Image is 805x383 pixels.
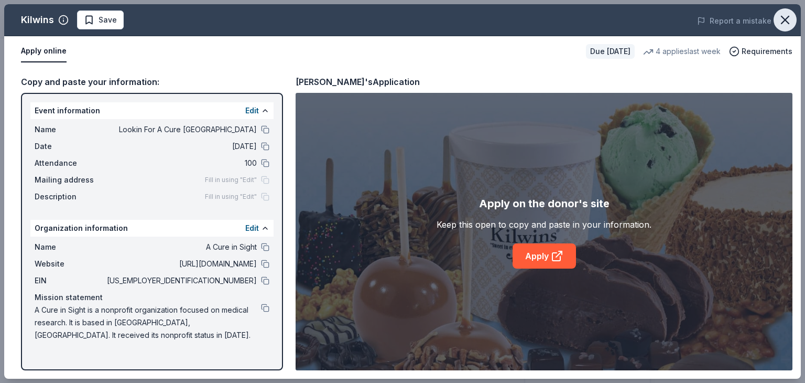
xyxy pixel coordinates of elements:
[437,218,651,231] div: Keep this open to copy and paste in your information.
[205,193,257,201] span: Fill in using "Edit"
[105,123,257,136] span: Lookin For A Cure [GEOGRAPHIC_DATA]
[21,12,54,28] div: Kilwins
[35,241,105,253] span: Name
[35,174,105,186] span: Mailing address
[77,10,124,29] button: Save
[729,45,792,58] button: Requirements
[105,258,257,270] span: [URL][DOMAIN_NAME]
[513,243,576,269] a: Apply
[245,222,259,235] button: Edit
[35,157,105,169] span: Attendance
[586,44,635,59] div: Due [DATE]
[205,176,257,184] span: Fill in using "Edit"
[35,190,105,203] span: Description
[479,195,610,212] div: Apply on the donor's site
[21,75,283,89] div: Copy and paste your information:
[21,40,67,62] button: Apply online
[697,15,771,27] button: Report a mistake
[105,274,257,287] span: [US_EMPLOYER_IDENTIFICATION_NUMBER]
[296,75,420,89] div: [PERSON_NAME]'s Application
[30,220,274,237] div: Organization information
[35,274,105,287] span: EIN
[105,140,257,153] span: [DATE]
[643,45,721,58] div: 4 applies last week
[35,291,269,304] div: Mission statement
[105,157,257,169] span: 100
[35,140,105,153] span: Date
[35,123,105,136] span: Name
[742,45,792,58] span: Requirements
[35,304,261,342] span: A Cure in Sight is a nonprofit organization focused on medical research. It is based in [GEOGRAPH...
[30,102,274,119] div: Event information
[99,14,117,26] span: Save
[105,241,257,253] span: A Cure in Sight
[35,258,105,270] span: Website
[245,104,259,117] button: Edit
